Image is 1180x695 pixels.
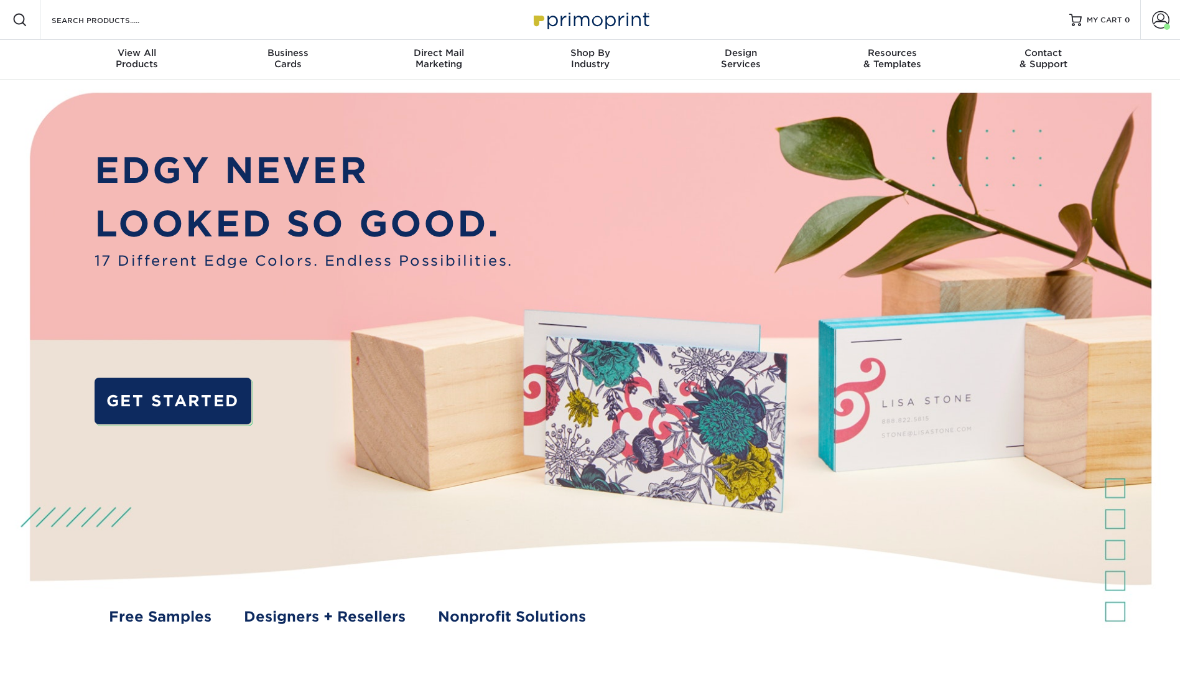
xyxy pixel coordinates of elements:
a: View AllProducts [62,40,213,80]
a: Shop ByIndustry [514,40,666,80]
span: Design [666,47,817,58]
span: Resources [817,47,968,58]
span: 0 [1125,16,1130,24]
div: & Support [968,47,1119,70]
input: SEARCH PRODUCTS..... [50,12,172,27]
div: Products [62,47,213,70]
p: EDGY NEVER [95,144,513,197]
p: LOOKED SO GOOD. [95,197,513,250]
span: MY CART [1087,15,1122,26]
a: Direct MailMarketing [363,40,514,80]
img: Primoprint [528,6,653,33]
span: Shop By [514,47,666,58]
a: DesignServices [666,40,817,80]
div: Services [666,47,817,70]
a: Resources& Templates [817,40,968,80]
span: View All [62,47,213,58]
div: Cards [212,47,363,70]
span: 17 Different Edge Colors. Endless Possibilities. [95,250,513,271]
a: Free Samples [109,606,211,627]
div: Marketing [363,47,514,70]
div: Industry [514,47,666,70]
span: Contact [968,47,1119,58]
span: Business [212,47,363,58]
a: GET STARTED [95,378,251,424]
a: Contact& Support [968,40,1119,80]
a: Designers + Resellers [244,606,406,627]
a: Nonprofit Solutions [438,606,586,627]
a: BusinessCards [212,40,363,80]
div: & Templates [817,47,968,70]
span: Direct Mail [363,47,514,58]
